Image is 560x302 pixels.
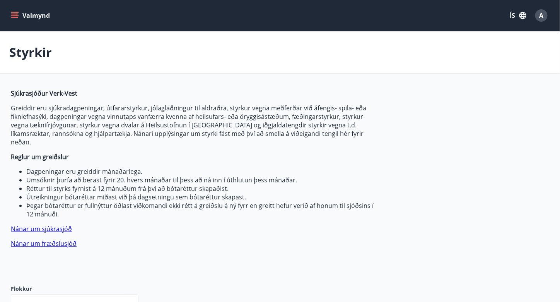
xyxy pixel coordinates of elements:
[532,6,551,25] button: A
[11,239,77,248] a: Nánar um fræðslusjóð
[11,104,376,146] p: Greiddir eru sjúkradagpeningar, útfararstyrkur, jólaglaðningur til aldraðra, styrkur vegna meðfer...
[26,184,376,193] li: Réttur til styrks fyrnist á 12 mánuðum frá því að bótaréttur skapaðist.
[11,89,77,98] strong: Sjúkrasjóður Verk-Vest
[26,167,376,176] li: Dagpeningar eru greiddir mánaðarlega.
[506,9,531,22] button: ÍS
[26,201,376,218] li: Þegar bótaréttur er fullnýttur öðlast viðkomandi ekki rétt á greiðslu á ný fyrr en greitt hefur v...
[26,176,376,184] li: Umsóknir þurfa að berast fyrir 20. hvers mánaðar til þess að ná inn í úthlutun þess mánaðar.
[9,9,53,22] button: menu
[11,153,69,161] strong: Reglur um greiðslur
[9,44,52,61] p: Styrkir
[26,193,376,201] li: Útreikningur bótaréttar miðast við þá dagsetningu sem bótaréttur skapast.
[11,285,138,293] label: Flokkur
[540,11,544,20] span: A
[11,225,72,233] a: Nánar um sjúkrasjóð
